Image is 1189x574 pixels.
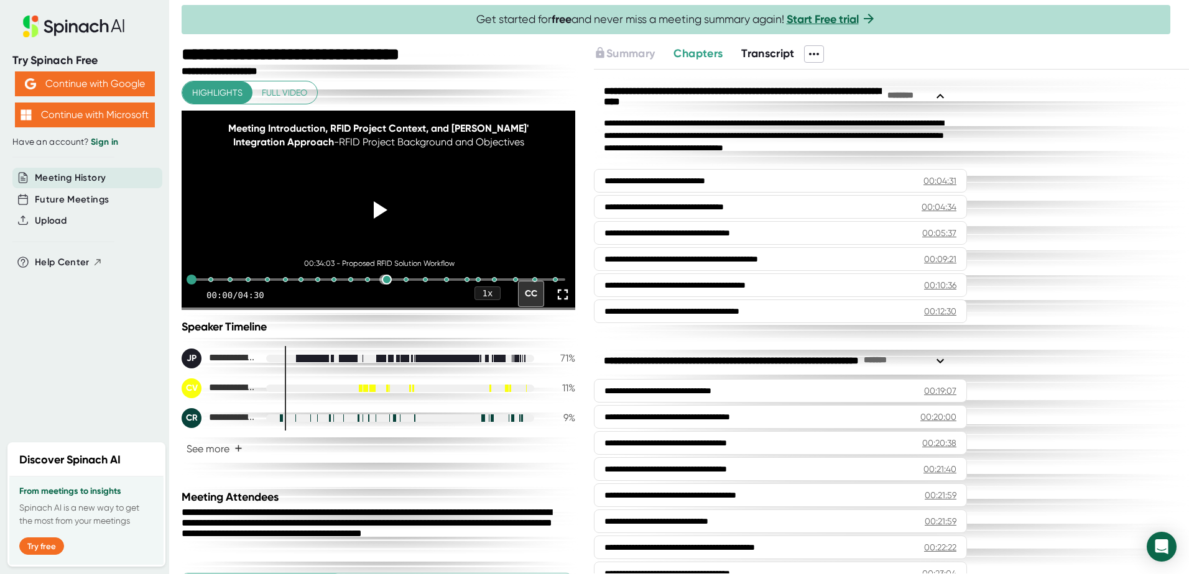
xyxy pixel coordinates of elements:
div: Have an account? [12,137,157,148]
img: Aehbyd4JwY73AAAAAElFTkSuQmCC [25,78,36,89]
div: 00:09:21 [924,253,956,265]
span: + [234,444,243,453]
button: Highlights [182,81,252,104]
span: Get started for and never miss a meeting summary again! [476,12,876,27]
div: 00:20:00 [920,411,956,423]
span: Full video [262,85,307,101]
button: Try free [19,537,64,555]
span: Summary [606,47,655,60]
div: CR [182,408,201,428]
span: Transcript [741,47,795,60]
h3: From meetings to insights [19,486,154,496]
div: Meeting Attendees [182,490,578,504]
div: 1 x [474,286,501,300]
button: Full video [252,81,317,104]
button: Continue with Google [15,71,155,96]
span: Chapters [673,47,723,60]
button: Summary [594,45,655,62]
div: JP [182,348,201,368]
div: 00:21:59 [925,489,956,501]
button: Upload [35,214,67,228]
div: 00:04:31 [923,175,956,187]
div: - RFID Project Background and Objectives [201,122,556,150]
div: CO Federico Restrepo [182,408,256,428]
div: 00:05:37 [922,227,956,239]
button: Continue with Microsoft [15,102,155,127]
button: Transcript [741,45,795,62]
button: Meeting History [35,171,106,185]
div: 9 % [544,412,575,424]
div: 11 % [544,382,575,394]
div: CC [518,281,544,307]
button: Future Meetings [35,193,109,207]
div: 00:21:59 [925,515,956,527]
div: 00:21:40 [923,463,956,475]
span: Meeting Introduction, RFID Project Context, and [PERSON_NAME]' Integration Approach [228,122,529,148]
button: Help Center [35,255,103,270]
span: Help Center [35,255,90,270]
div: 00:12:30 [924,305,956,317]
a: Start Free trial [787,12,859,26]
span: Highlights [192,85,243,101]
div: 00:19:07 [924,385,956,397]
div: 00:04:34 [922,201,956,213]
div: 00:10:36 [924,279,956,291]
div: 00:20:38 [922,437,956,449]
div: 00:22:22 [924,541,956,553]
div: Julian Penagos [182,348,256,368]
div: Speaker Timeline [182,320,575,334]
button: See more+ [182,438,248,460]
div: Upgrade to access [594,45,673,63]
div: 00:00 / 04:30 [206,290,264,300]
div: 71 % [544,352,575,364]
div: Try Spinach Free [12,53,157,68]
p: Spinach AI is a new way to get the most from your meetings [19,501,154,527]
a: Sign in [91,137,118,147]
h2: Discover Spinach AI [19,452,121,468]
b: free [552,12,571,26]
div: CV [182,378,201,398]
div: Open Intercom Messenger [1147,532,1177,562]
button: Chapters [673,45,723,62]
